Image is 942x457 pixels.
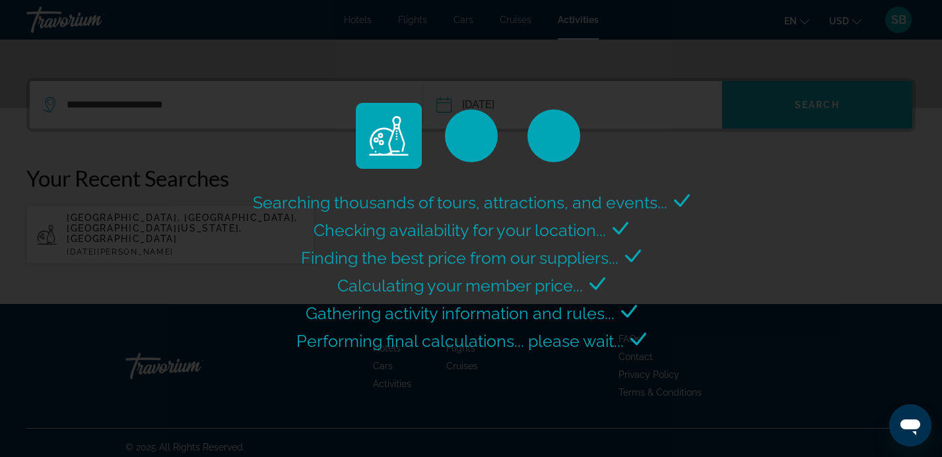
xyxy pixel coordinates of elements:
span: Performing final calculations... please wait... [296,331,624,351]
span: Finding the best price from our suppliers... [301,248,619,268]
span: Gathering activity information and rules... [306,303,615,323]
iframe: Bouton de lancement de la fenêtre de messagerie [889,404,931,446]
span: Searching thousands of tours, attractions, and events... [253,193,667,212]
span: Calculating your member price... [337,276,583,295]
span: Checking availability for your location... [314,220,606,240]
